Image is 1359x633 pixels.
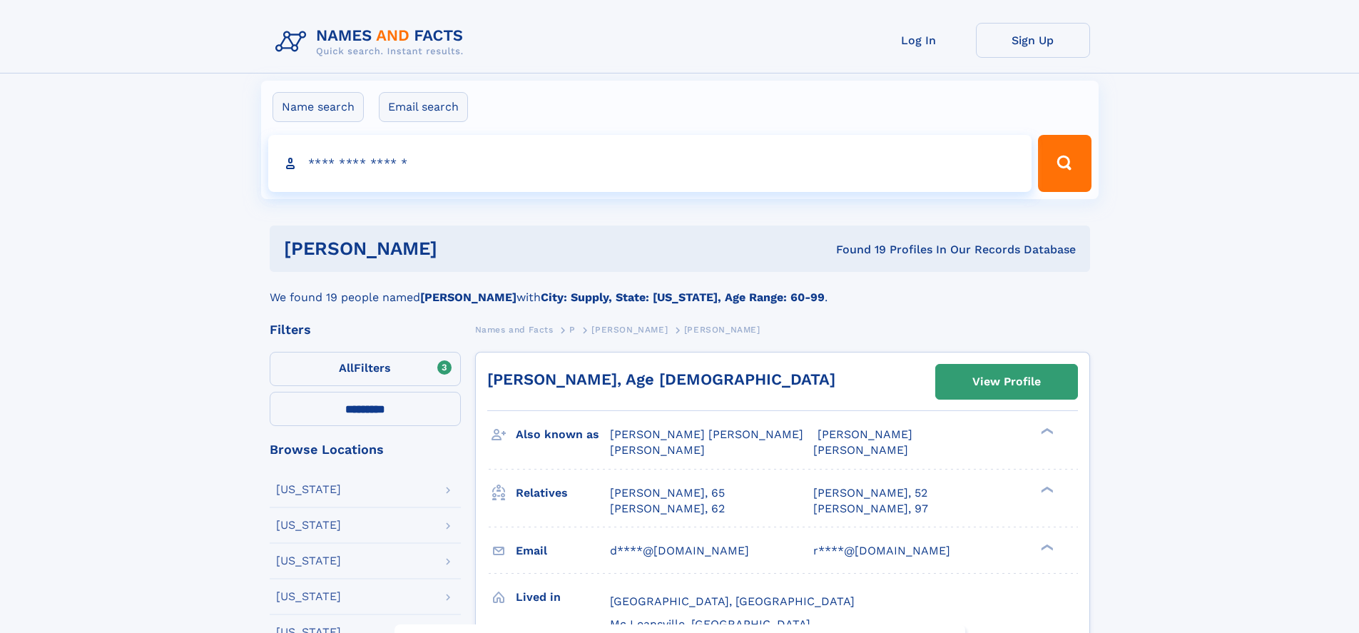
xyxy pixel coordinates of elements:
[610,617,810,631] span: Mc Leansville, [GEOGRAPHIC_DATA]
[591,320,668,338] a: [PERSON_NAME]
[636,242,1076,258] div: Found 19 Profiles In Our Records Database
[475,320,554,338] a: Names and Facts
[284,240,637,258] h1: [PERSON_NAME]
[610,427,803,441] span: [PERSON_NAME] [PERSON_NAME]
[610,443,705,457] span: [PERSON_NAME]
[379,92,468,122] label: Email search
[1037,427,1054,436] div: ❯
[516,481,610,505] h3: Relatives
[270,23,475,61] img: Logo Names and Facts
[569,325,576,335] span: P
[420,290,516,304] b: [PERSON_NAME]
[1037,485,1054,494] div: ❯
[610,501,725,517] a: [PERSON_NAME], 62
[276,591,341,602] div: [US_STATE]
[591,325,668,335] span: [PERSON_NAME]
[270,272,1090,306] div: We found 19 people named with .
[818,427,912,441] span: [PERSON_NAME]
[270,443,461,456] div: Browse Locations
[276,555,341,567] div: [US_STATE]
[1037,542,1054,552] div: ❯
[813,501,928,517] a: [PERSON_NAME], 97
[813,485,927,501] a: [PERSON_NAME], 52
[487,370,835,388] a: [PERSON_NAME], Age [DEMOGRAPHIC_DATA]
[339,361,354,375] span: All
[813,443,908,457] span: [PERSON_NAME]
[610,594,855,608] span: [GEOGRAPHIC_DATA], [GEOGRAPHIC_DATA]
[270,352,461,386] label: Filters
[516,422,610,447] h3: Also known as
[1038,135,1091,192] button: Search Button
[862,23,976,58] a: Log In
[268,135,1032,192] input: search input
[541,290,825,304] b: City: Supply, State: [US_STATE], Age Range: 60-99
[976,23,1090,58] a: Sign Up
[569,320,576,338] a: P
[610,485,725,501] a: [PERSON_NAME], 65
[516,585,610,609] h3: Lived in
[516,539,610,563] h3: Email
[276,484,341,495] div: [US_STATE]
[276,520,341,531] div: [US_STATE]
[273,92,364,122] label: Name search
[972,365,1041,398] div: View Profile
[270,323,461,336] div: Filters
[684,325,760,335] span: [PERSON_NAME]
[936,365,1077,399] a: View Profile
